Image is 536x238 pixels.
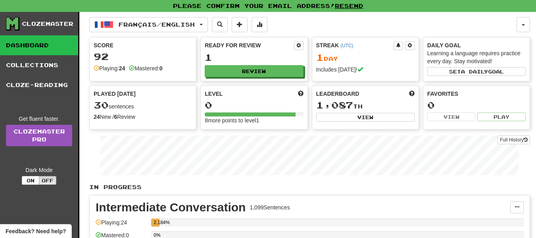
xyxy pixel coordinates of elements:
[427,90,526,98] div: Favorites
[461,69,488,74] span: a daily
[119,21,195,28] span: Français / English
[316,90,359,98] span: Leaderboard
[94,114,100,120] strong: 24
[477,112,526,121] button: Play
[212,17,228,32] button: Search sentences
[119,65,125,72] strong: 24
[205,52,303,62] div: 1
[316,100,415,110] div: th
[316,52,324,63] span: 1
[94,41,192,49] div: Score
[427,67,526,76] button: Seta dailygoal
[89,17,208,32] button: Français/English
[159,65,163,72] strong: 0
[96,219,147,232] div: Playing: 24
[316,113,415,122] button: View
[39,176,56,185] button: Off
[316,41,394,49] div: Streak
[22,20,73,28] div: Clozemaster
[89,183,530,191] p: In Progress
[6,115,72,123] div: Get fluent faster.
[340,43,353,48] a: (UTC)
[427,100,526,110] div: 0
[96,201,246,213] div: Intermediate Conversation
[335,2,363,9] a: Resend
[114,114,117,120] strong: 6
[94,99,109,110] span: 30
[94,64,125,72] div: Playing:
[427,112,476,121] button: View
[94,113,192,121] div: New / Review
[498,135,530,144] button: Full History
[427,41,526,49] div: Daily Goal
[252,17,267,32] button: More stats
[298,90,304,98] span: Score more points to level up
[22,176,39,185] button: On
[205,65,303,77] button: Review
[6,227,66,235] span: Open feedback widget
[232,17,248,32] button: Add sentence to collection
[94,52,192,62] div: 92
[409,90,415,98] span: This week in points, UTC
[205,41,294,49] div: Ready for Review
[154,219,159,226] div: 2.184%
[6,166,72,174] div: Dark Mode
[129,64,162,72] div: Mastered:
[94,100,192,110] div: sentences
[316,99,353,110] span: 1,087
[205,90,223,98] span: Level
[6,125,72,146] a: ClozemasterPro
[94,90,136,98] span: Played [DATE]
[316,66,415,74] div: Includes [DATE]!
[250,203,290,211] div: 1,099 Sentences
[427,49,526,65] div: Learning a language requires practice every day. Stay motivated!
[205,116,303,124] div: 8 more points to level 1
[205,100,303,110] div: 0
[316,52,415,63] div: Day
